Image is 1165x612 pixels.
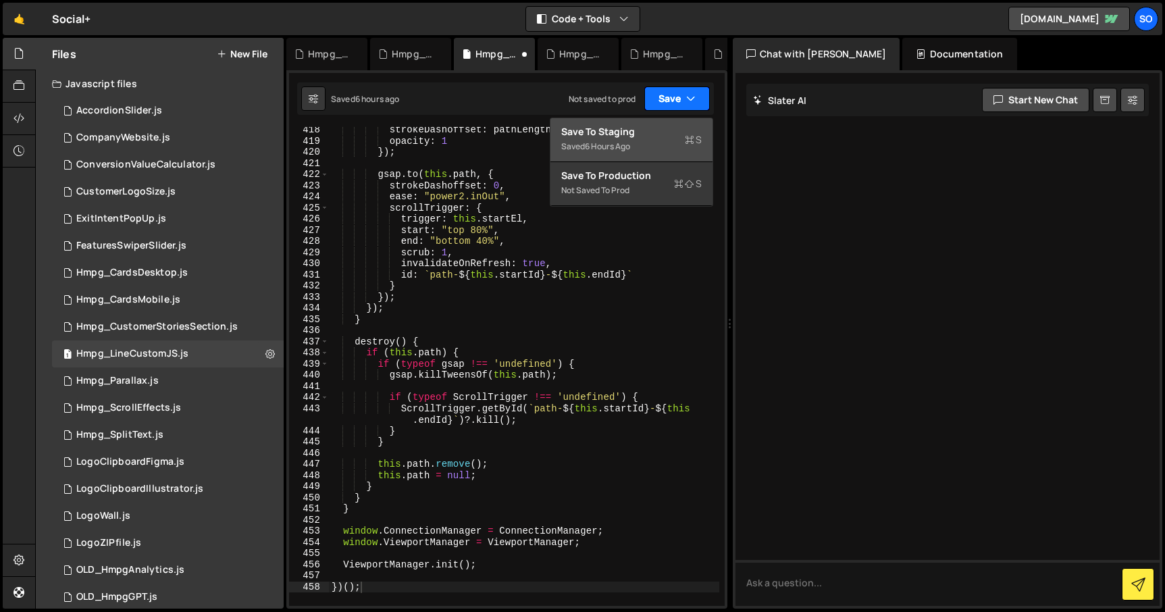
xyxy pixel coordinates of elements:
div: Hmpg_LineCustomJS.js [76,348,188,360]
div: 6 hours ago [585,141,630,152]
div: 448 [289,470,329,482]
div: Hmpg_CardsDesktop.js [76,267,188,279]
button: Save to StagingS Saved6 hours ago [550,118,713,162]
div: Javascript files [36,70,284,97]
a: [DOMAIN_NAME] [1008,7,1130,31]
div: 15116/41115.js [52,97,284,124]
div: 449 [289,481,329,492]
div: Hmpg_CustomerStoriesSection.js [76,321,238,333]
button: Save [644,86,710,111]
div: 15116/46100.js [52,503,284,530]
div: Save to Production [561,169,702,182]
h2: Files [52,47,76,61]
div: 15116/47767.js [52,422,284,449]
div: 15116/41430.js [52,584,284,611]
div: LogoClipboardFigma.js [76,456,184,468]
div: 15116/47105.js [52,286,284,313]
div: 442 [289,392,329,403]
div: 439 [289,359,329,370]
div: 443 [289,403,329,426]
div: 421 [289,158,329,170]
div: 15116/47945.js [52,394,284,422]
div: Hmpg_CustomerStoriesSection.js [308,47,351,61]
div: 454 [289,537,329,549]
span: 1 [63,350,72,361]
h2: Slater AI [753,94,807,107]
div: 15116/40766.js [52,205,284,232]
div: 15116/40349.js [52,124,284,151]
div: 455 [289,548,329,559]
div: 456 [289,559,329,571]
div: 433 [289,292,329,303]
div: 15116/40701.js [52,232,284,259]
div: 432 [289,280,329,292]
div: 431 [289,270,329,281]
div: 418 [289,124,329,136]
div: OLD_HmpgGPT.js [76,591,157,603]
div: Documentation [902,38,1016,70]
div: CustomerLogoSize.js [76,186,176,198]
div: 445 [289,436,329,448]
div: 447 [289,459,329,470]
div: 420 [289,147,329,158]
div: 441 [289,381,329,392]
div: Hmpg_CardsMobile.js [76,294,180,306]
button: Code + Tools [526,7,640,31]
div: 436 [289,325,329,336]
div: Hmpg_Parallax.js [392,47,435,61]
div: ConversionValueCalculator.js [76,159,215,171]
div: 15116/42838.js [52,476,284,503]
div: 451 [289,503,329,515]
div: 15116/40353.js [52,178,284,205]
div: 15116/40336.js [52,449,284,476]
div: 15116/40946.js [52,151,284,178]
div: 450 [289,492,329,504]
div: 453 [289,526,329,537]
div: 15116/47106.js [52,259,284,286]
div: LogoWall.js [76,510,130,522]
div: 429 [289,247,329,259]
div: 440 [289,369,329,381]
div: OLD_HmpgAnalytics.js [76,564,184,576]
div: 430 [289,258,329,270]
div: 422 [289,169,329,180]
div: 452 [289,515,329,526]
div: 423 [289,180,329,192]
div: Hmpg_ScrollEffects.js [76,402,181,414]
div: 15116/47900.js [52,313,284,340]
div: FeaturesSwiperSlider.js [76,240,186,252]
span: S [674,177,702,190]
div: CompanyWebsite.js [76,132,170,144]
div: Hmpg_CardsDesktop.js [643,47,686,61]
div: 428 [289,236,329,247]
div: Hmpg_CardsMobile.js [727,47,770,61]
div: LogoClipboardIllustrator.js [76,483,203,495]
div: Hmpg_LineCustomJS.js [475,47,519,61]
div: Not saved to prod [561,182,702,199]
div: Save to Staging [561,125,702,138]
div: 457 [289,570,329,582]
div: 15116/47892.js [52,367,284,394]
a: So [1134,7,1158,31]
div: 427 [289,225,329,236]
div: 6 hours ago [355,93,400,105]
div: 458 [289,582,329,593]
button: Save to ProductionS Not saved to prod [550,162,713,206]
div: 446 [289,448,329,459]
div: 15116/47872.js [52,340,284,367]
div: 435 [289,314,329,326]
div: 426 [289,213,329,225]
div: 15116/47009.js [52,530,284,557]
div: 419 [289,136,329,147]
div: 438 [289,347,329,359]
div: Hmpg_SplitText.js [559,47,602,61]
div: Hmpg_SplitText.js [76,429,163,441]
div: 434 [289,303,329,314]
div: 424 [289,191,329,203]
div: 444 [289,426,329,437]
div: LogoZIPfile.js [76,537,141,549]
div: ExitIntentPopUp.js [76,213,166,225]
div: AccordionSlider.js [76,105,162,117]
div: Social+ [52,11,90,27]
